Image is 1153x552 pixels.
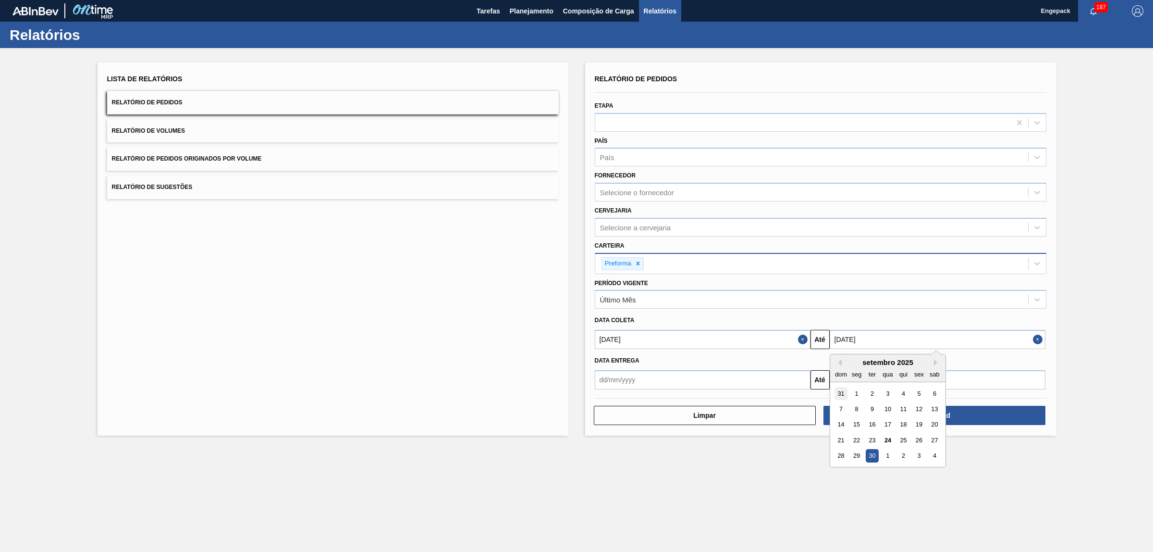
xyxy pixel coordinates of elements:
[112,99,183,106] span: Relatório de Pedidos
[912,387,925,400] div: Choose sexta-feira, 5 de setembro de 2025
[12,7,59,15] img: TNhmsLtSVTkK8tSr43FrP2fwEKptu5GPRR3wAAAABJRU5ErkJggg==
[912,418,925,431] div: Choose sexta-feira, 19 de setembro de 2025
[600,188,674,197] div: Selecione o fornecedor
[881,368,894,381] div: qua
[865,387,878,400] div: Choose terça-feira, 2 de setembro de 2025
[830,330,1045,349] input: dd/mm/yyyy
[881,387,894,400] div: Choose quarta-feira, 3 de setembro de 2025
[850,368,863,381] div: seg
[912,434,925,447] div: Choose sexta-feira, 26 de setembro de 2025
[107,75,183,83] span: Lista de Relatórios
[112,127,185,134] span: Relatório de Volumes
[595,102,613,109] label: Etapa
[896,434,909,447] div: Choose quinta-feira, 25 de setembro de 2025
[834,402,847,415] div: Choose domingo, 7 de setembro de 2025
[834,450,847,463] div: Choose domingo, 28 de setembro de 2025
[928,402,941,415] div: Choose sábado, 13 de setembro de 2025
[810,370,830,389] button: Até
[865,418,878,431] div: Choose terça-feira, 16 de setembro de 2025
[881,418,894,431] div: Choose quarta-feira, 17 de setembro de 2025
[850,402,863,415] div: Choose segunda-feira, 8 de setembro de 2025
[477,5,500,17] span: Tarefas
[834,418,847,431] div: Choose domingo, 14 de setembro de 2025
[600,296,636,304] div: Último Mês
[563,5,634,17] span: Composição de Carga
[595,172,636,179] label: Fornecedor
[896,387,909,400] div: Choose quinta-feira, 4 de setembro de 2025
[865,368,878,381] div: ter
[865,434,878,447] div: Choose terça-feira, 23 de setembro de 2025
[928,418,941,431] div: Choose sábado, 20 de setembro de 2025
[834,368,847,381] div: dom
[107,91,559,114] button: Relatório de Pedidos
[1132,5,1143,17] img: Logout
[595,280,648,287] label: Período Vigente
[928,387,941,400] div: Choose sábado, 6 de setembro de 2025
[865,450,878,463] div: Choose terça-feira, 30 de setembro de 2025
[600,223,671,231] div: Selecione a cervejaria
[602,258,633,270] div: Preforma
[798,330,810,349] button: Close
[834,434,847,447] div: Choose domingo, 21 de setembro de 2025
[834,387,847,400] div: Choose domingo, 31 de agosto de 2025
[912,402,925,415] div: Choose sexta-feira, 12 de setembro de 2025
[600,153,614,162] div: País
[912,368,925,381] div: sex
[10,29,180,40] h1: Relatórios
[928,450,941,463] div: Choose sábado, 4 de outubro de 2025
[810,330,830,349] button: Até
[594,406,816,425] button: Limpar
[830,358,945,366] div: setembro 2025
[595,207,632,214] label: Cervejaria
[833,386,942,464] div: month 2025-09
[595,370,810,389] input: dd/mm/yyyy
[595,357,639,364] span: Data entrega
[595,75,677,83] span: Relatório de Pedidos
[595,317,635,324] span: Data coleta
[835,359,842,366] button: Previous Month
[850,434,863,447] div: Choose segunda-feira, 22 de setembro de 2025
[865,402,878,415] div: Choose terça-feira, 9 de setembro de 2025
[912,450,925,463] div: Choose sexta-feira, 3 de outubro de 2025
[107,176,559,199] button: Relatório de Sugestões
[896,368,909,381] div: qui
[1033,330,1045,349] button: Close
[107,119,559,143] button: Relatório de Volumes
[850,450,863,463] div: Choose segunda-feira, 29 de setembro de 2025
[928,368,941,381] div: sab
[881,434,894,447] div: Choose quarta-feira, 24 de setembro de 2025
[850,387,863,400] div: Choose segunda-feira, 1 de setembro de 2025
[896,418,909,431] div: Choose quinta-feira, 18 de setembro de 2025
[107,147,559,171] button: Relatório de Pedidos Originados por Volume
[823,406,1045,425] button: Download
[595,138,608,144] label: País
[112,184,193,190] span: Relatório de Sugestões
[1078,4,1109,18] button: Notificações
[934,359,941,366] button: Next Month
[595,242,625,249] label: Carteira
[896,450,909,463] div: Choose quinta-feira, 2 de outubro de 2025
[850,418,863,431] div: Choose segunda-feira, 15 de setembro de 2025
[881,450,894,463] div: Choose quarta-feira, 1 de outubro de 2025
[1094,2,1108,13] span: 187
[881,402,894,415] div: Choose quarta-feira, 10 de setembro de 2025
[112,155,262,162] span: Relatório de Pedidos Originados por Volume
[644,5,676,17] span: Relatórios
[928,434,941,447] div: Choose sábado, 27 de setembro de 2025
[595,330,810,349] input: dd/mm/yyyy
[896,402,909,415] div: Choose quinta-feira, 11 de setembro de 2025
[510,5,553,17] span: Planejamento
